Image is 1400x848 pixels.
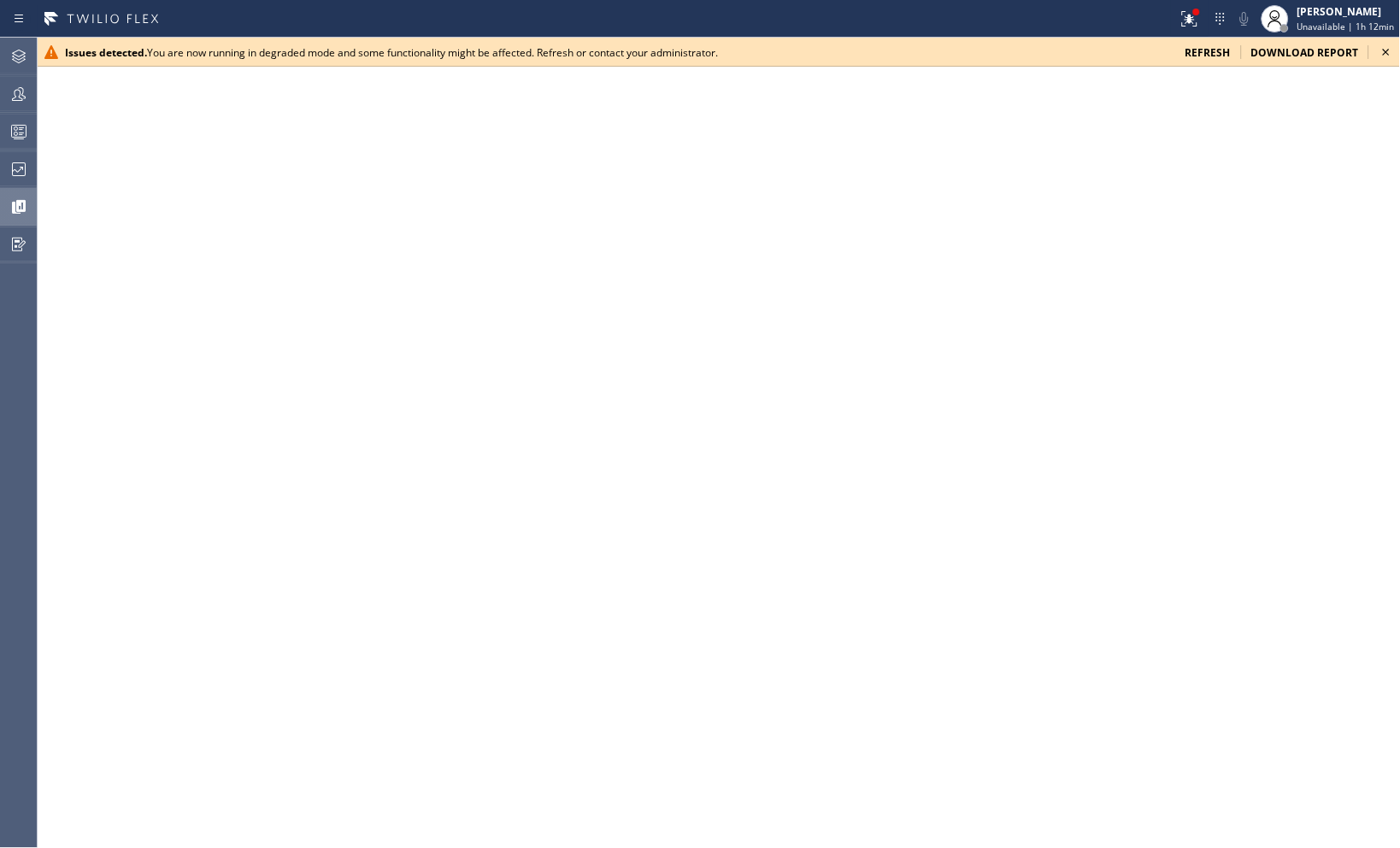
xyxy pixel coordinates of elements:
div: You are now running in degraded mode and some functionality might be affected. Refresh or contact... [65,45,1172,60]
span: refresh [1185,45,1231,60]
b: Issues detected. [65,45,147,60]
span: Unavailable | 1h 12min [1297,21,1395,32]
iframe: Analyze [38,38,1400,848]
span: download report [1251,45,1359,60]
button: Mute [1232,7,1256,31]
div: [PERSON_NAME] [1297,4,1395,19]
